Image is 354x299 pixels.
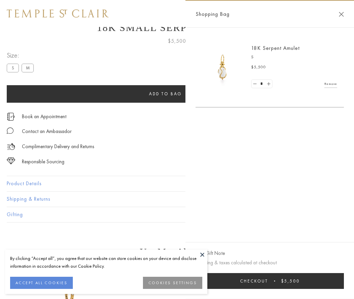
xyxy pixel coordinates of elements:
span: Add to bag [149,91,182,97]
a: Remove [324,80,337,88]
div: Responsible Sourcing [22,158,64,166]
img: Temple St. Clair [7,9,109,18]
h3: You May Also Like [17,246,337,257]
a: Set quantity to 2 [265,80,272,88]
div: By clicking “Accept all”, you agree that our website can store cookies on your device and disclos... [10,255,202,270]
div: Contact an Ambassador [22,127,71,136]
span: $5,500 [251,64,266,71]
a: Set quantity to 0 [252,80,258,88]
button: Add Gift Note [196,249,225,258]
p: Complimentary Delivery and Returns [22,142,94,151]
button: Gifting [7,207,347,222]
label: M [22,64,34,72]
img: MessageIcon-01_2.svg [7,127,13,134]
img: P51836-E11SERPPV [202,47,243,88]
label: S [7,64,19,72]
p: S [251,54,337,61]
span: $5,500 [281,278,300,284]
button: Close Shopping Bag [339,12,344,17]
button: Checkout $5,500 [196,273,344,289]
img: icon_sourcing.svg [7,158,15,164]
span: Checkout [240,278,268,284]
button: ACCEPT ALL COOKIES [10,277,73,289]
img: icon_delivery.svg [7,142,15,151]
button: COOKIES SETTINGS [143,277,202,289]
button: Add to bag [7,85,324,103]
img: icon_appointment.svg [7,113,15,121]
h1: 18K Small Serpent Amulet [7,22,347,33]
p: Shipping & taxes calculated at checkout [196,259,344,267]
a: 18K Serpent Amulet [251,44,300,52]
span: Size: [7,50,36,61]
span: Shopping Bag [196,10,230,19]
a: Book an Appointment [22,113,66,120]
span: $5,500 [168,37,186,45]
button: Product Details [7,176,347,191]
button: Shipping & Returns [7,192,347,207]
